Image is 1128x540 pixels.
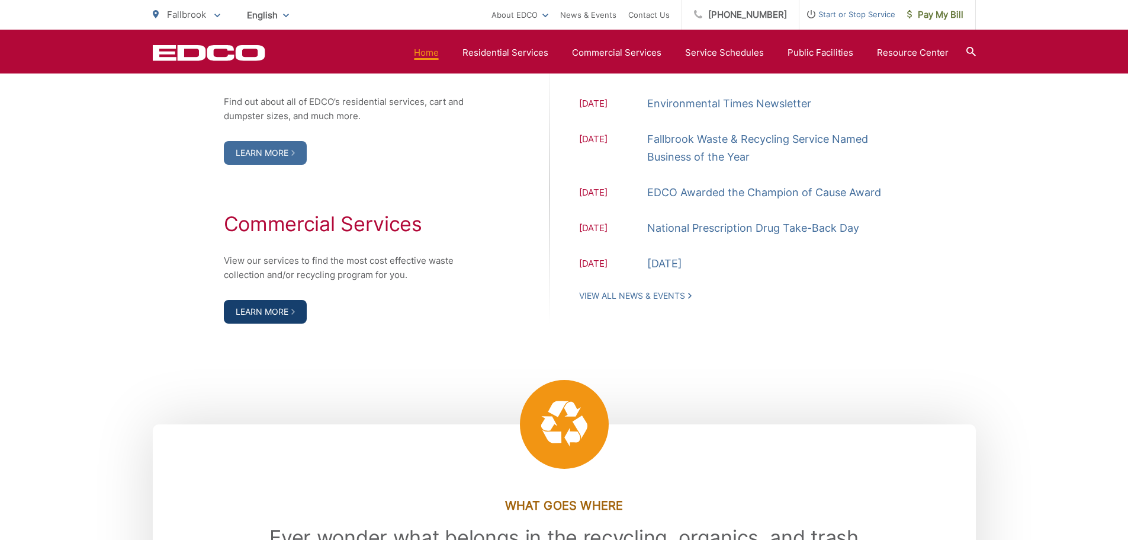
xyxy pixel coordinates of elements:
a: National Prescription Drug Take-Back Day [647,219,859,237]
span: [DATE] [579,257,647,273]
span: Pay My Bill [907,8,963,22]
p: View our services to find the most cost effective waste collection and/or recycling program for you. [224,254,478,282]
span: [DATE] [579,186,647,202]
a: Public Facilities [788,46,853,60]
h2: Commercial Services [224,212,478,236]
span: [DATE] [579,97,647,113]
a: Contact Us [628,8,670,22]
h3: What Goes Where [224,499,905,513]
a: Residential Services [462,46,548,60]
a: Home [414,46,439,60]
p: Find out about all of EDCO’s residential services, cart and dumpster sizes, and much more. [224,95,478,123]
a: Environmental Times Newsletter [647,95,811,113]
a: Learn More [224,300,307,324]
a: Resource Center [877,46,949,60]
a: Service Schedules [685,46,764,60]
span: English [238,5,298,25]
span: [DATE] [579,132,647,166]
a: Learn More [224,141,307,165]
a: [DATE] [647,255,682,273]
a: View All News & Events [579,290,692,301]
a: About EDCO [491,8,548,22]
a: EDCO Awarded the Champion of Cause Award [647,184,881,202]
a: News & Events [560,8,616,22]
span: [DATE] [579,221,647,237]
a: EDCD logo. Return to the homepage. [153,44,265,61]
span: Fallbrook [167,9,206,20]
a: Fallbrook Waste & Recycling Service Named Business of the Year [647,130,905,166]
a: Commercial Services [572,46,661,60]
